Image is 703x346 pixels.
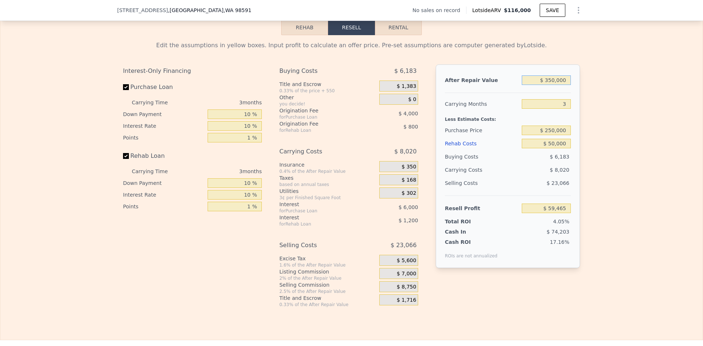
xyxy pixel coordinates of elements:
input: Purchase Loan [123,84,129,90]
input: Rehab Loan [123,153,129,159]
div: Points [123,201,205,212]
div: 2.5% of the After Repair Value [279,289,376,294]
div: Selling Costs [445,176,519,190]
span: $ 350 [402,164,416,170]
div: Title and Escrow [279,294,376,302]
span: , WA 98591 [223,7,251,13]
span: $116,000 [504,7,531,13]
span: $ 5,600 [397,257,416,264]
div: Edit the assumptions in yellow boxes. Input profit to calculate an offer price. Pre-set assumptio... [123,41,580,50]
div: Insurance [279,161,376,168]
div: Interest Rate [123,120,205,132]
div: Cash ROI [445,238,498,246]
span: $ 800 [403,124,418,130]
div: Selling Costs [279,239,361,252]
div: 1.6% of the After Repair Value [279,262,376,268]
span: $ 1,200 [398,217,418,223]
span: $ 168 [402,177,416,183]
span: 17.16% [550,239,569,245]
div: Other [279,94,376,101]
div: Rehab Costs [445,137,519,150]
div: Cash In [445,228,491,235]
div: 0.33% of the price + 550 [279,88,376,94]
div: Origination Fee [279,120,361,127]
span: $ 7,000 [397,271,416,277]
span: Lotside ARV [472,7,504,14]
span: $ 0 [408,96,416,103]
div: Interest [279,201,361,208]
div: Listing Commission [279,268,376,275]
div: Down Payment [123,108,205,120]
div: Buying Costs [445,150,519,163]
div: Utilities [279,187,376,195]
button: Rental [375,20,422,35]
div: 0.33% of the After Repair Value [279,302,376,308]
div: Less Estimate Costs: [445,111,571,124]
div: Interest-Only Financing [123,64,262,78]
div: Origination Fee [279,107,361,114]
div: ROIs are not annualized [445,246,498,259]
div: Resell Profit [445,202,519,215]
div: for Purchase Loan [279,208,361,214]
div: Points [123,132,205,144]
div: Excise Tax [279,255,376,262]
div: Carrying Costs [445,163,491,176]
div: Selling Commission [279,281,376,289]
div: Down Payment [123,177,205,189]
span: $ 6,183 [394,64,417,78]
span: $ 6,000 [398,204,418,210]
div: Carrying Time [132,97,179,108]
div: 3 months [182,97,262,108]
div: After Repair Value [445,74,519,87]
div: Purchase Price [445,124,519,137]
div: 0.4% of the After Repair Value [279,168,376,174]
span: 4.05% [553,219,569,224]
div: Title and Escrow [279,81,376,88]
div: Total ROI [445,218,491,225]
span: $ 8,750 [397,284,416,290]
div: Interest [279,214,361,221]
div: Interest Rate [123,189,205,201]
div: based on annual taxes [279,182,376,187]
span: $ 8,020 [550,167,569,173]
div: No sales on record [413,7,466,14]
div: Taxes [279,174,376,182]
span: [STREET_ADDRESS] [117,7,168,14]
div: 3¢ per Finished Square Foot [279,195,376,201]
div: you decide! [279,101,376,107]
div: Carrying Costs [279,145,361,158]
span: $ 1,383 [397,83,416,90]
button: Show Options [571,3,586,18]
span: $ 23,066 [391,239,417,252]
span: $ 74,203 [547,229,569,235]
span: $ 23,066 [547,180,569,186]
button: SAVE [540,4,565,17]
div: 3 months [182,165,262,177]
label: Purchase Loan [123,81,205,94]
button: Resell [328,20,375,35]
span: $ 8,020 [394,145,417,158]
div: for Rehab Loan [279,221,361,227]
button: Rehab [281,20,328,35]
span: $ 6,183 [550,154,569,160]
span: $ 1,716 [397,297,416,304]
div: Carrying Months [445,97,519,111]
label: Rehab Loan [123,149,205,163]
div: for Rehab Loan [279,127,361,133]
div: Buying Costs [279,64,361,78]
span: , [GEOGRAPHIC_DATA] [168,7,252,14]
div: Carrying Time [132,165,179,177]
span: $ 302 [402,190,416,197]
div: 2% of the After Repair Value [279,275,376,281]
div: for Purchase Loan [279,114,361,120]
span: $ 4,000 [398,111,418,116]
